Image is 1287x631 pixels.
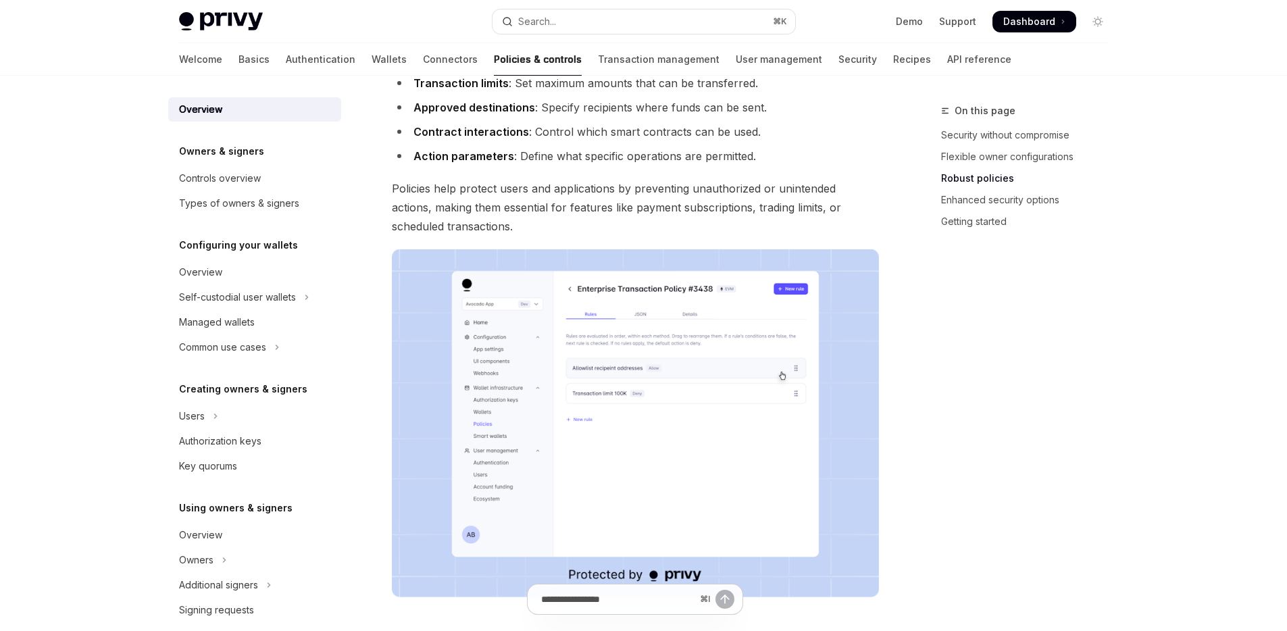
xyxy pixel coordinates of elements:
[1003,15,1055,28] span: Dashboard
[179,381,307,397] h5: Creating owners & signers
[179,339,266,355] div: Common use cases
[941,168,1119,189] a: Robust policies
[773,16,787,27] span: ⌘ K
[168,335,341,359] button: Toggle Common use cases section
[168,310,341,334] a: Managed wallets
[168,429,341,453] a: Authorization keys
[494,43,582,76] a: Policies & controls
[493,9,795,34] button: Open search
[286,43,355,76] a: Authentication
[413,149,514,163] strong: Action parameters
[238,43,270,76] a: Basics
[179,43,222,76] a: Welcome
[179,264,222,280] div: Overview
[179,170,261,186] div: Controls overview
[168,573,341,597] button: Toggle Additional signers section
[413,101,535,114] strong: Approved destinations
[941,189,1119,211] a: Enhanced security options
[939,15,976,28] a: Support
[179,314,255,330] div: Managed wallets
[168,260,341,284] a: Overview
[168,404,341,428] button: Toggle Users section
[168,598,341,622] a: Signing requests
[179,458,237,474] div: Key quorums
[179,577,258,593] div: Additional signers
[179,500,293,516] h5: Using owners & signers
[392,249,879,597] img: images/Policies.png
[168,548,341,572] button: Toggle Owners section
[947,43,1011,76] a: API reference
[541,584,695,614] input: Ask a question...
[598,43,720,76] a: Transaction management
[1087,11,1109,32] button: Toggle dark mode
[736,43,822,76] a: User management
[179,408,205,424] div: Users
[392,98,879,117] li: : Specify recipients where funds can be sent.
[179,101,222,118] div: Overview
[179,195,299,211] div: Types of owners & signers
[893,43,931,76] a: Recipes
[179,527,222,543] div: Overview
[413,76,509,90] strong: Transaction limits
[715,590,734,609] button: Send message
[179,552,213,568] div: Owners
[941,146,1119,168] a: Flexible owner configurations
[392,74,879,93] li: : Set maximum amounts that can be transferred.
[168,191,341,216] a: Types of owners & signers
[179,602,254,618] div: Signing requests
[941,211,1119,232] a: Getting started
[179,12,263,31] img: light logo
[941,124,1119,146] a: Security without compromise
[179,143,264,159] h5: Owners & signers
[372,43,407,76] a: Wallets
[518,14,556,30] div: Search...
[423,43,478,76] a: Connectors
[179,289,296,305] div: Self-custodial user wallets
[392,179,879,236] span: Policies help protect users and applications by preventing unauthorized or unintended actions, ma...
[896,15,923,28] a: Demo
[838,43,877,76] a: Security
[168,166,341,191] a: Controls overview
[392,147,879,166] li: : Define what specific operations are permitted.
[179,433,261,449] div: Authorization keys
[168,523,341,547] a: Overview
[413,125,529,138] strong: Contract interactions
[168,454,341,478] a: Key quorums
[992,11,1076,32] a: Dashboard
[168,285,341,309] button: Toggle Self-custodial user wallets section
[168,97,341,122] a: Overview
[179,237,298,253] h5: Configuring your wallets
[392,122,879,141] li: : Control which smart contracts can be used.
[955,103,1015,119] span: On this page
